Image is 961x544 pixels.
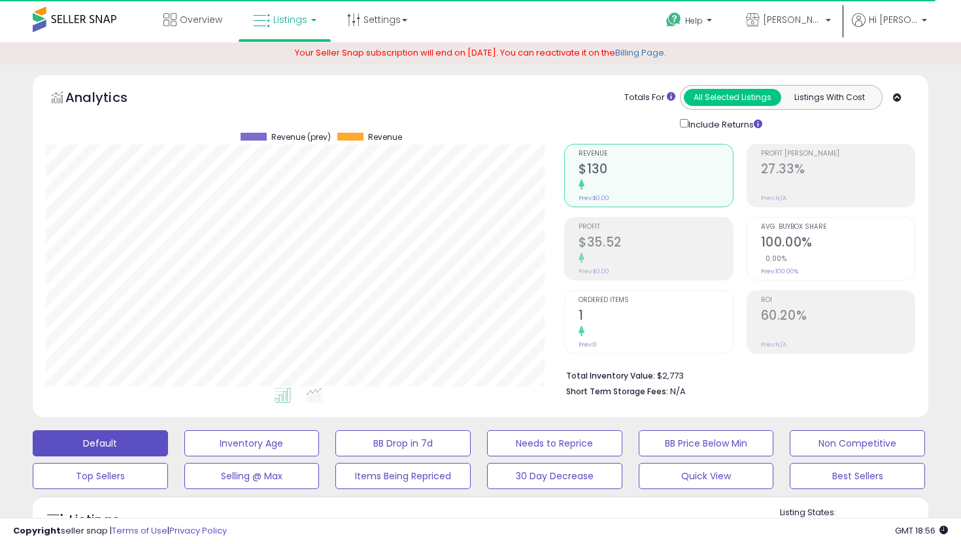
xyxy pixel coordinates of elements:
[579,194,609,202] small: Prev: $0.00
[670,385,686,398] span: N/A
[761,161,915,179] h2: 27.33%
[335,430,471,456] button: BB Drop in 7d
[273,13,307,26] span: Listings
[685,15,703,26] span: Help
[579,267,609,275] small: Prev: $0.00
[65,88,153,110] h5: Analytics
[566,370,655,381] b: Total Inventory Value:
[666,12,682,28] i: Get Help
[579,308,732,326] h2: 1
[487,463,622,489] button: 30 Day Decrease
[335,463,471,489] button: Items Being Repriced
[180,13,222,26] span: Overview
[761,194,786,202] small: Prev: N/A
[184,463,320,489] button: Selling @ Max
[684,89,781,106] button: All Selected Listings
[763,13,822,26] span: [PERSON_NAME] & Company
[169,524,227,537] a: Privacy Policy
[639,430,774,456] button: BB Price Below Min
[295,46,666,59] span: Your Seller Snap subscription will end on [DATE]. You can reactivate it on the .
[271,133,331,142] span: Revenue (prev)
[566,367,905,382] li: $2,773
[656,2,725,42] a: Help
[624,92,675,104] div: Totals For
[761,254,787,263] small: 0.00%
[579,341,597,348] small: Prev: 0
[780,507,929,519] p: Listing States:
[579,161,732,179] h2: $130
[579,150,732,158] span: Revenue
[184,430,320,456] button: Inventory Age
[112,524,167,537] a: Terms of Use
[33,430,168,456] button: Default
[852,13,927,42] a: Hi [PERSON_NAME]
[761,267,798,275] small: Prev: 100.00%
[761,297,915,304] span: ROI
[869,13,918,26] span: Hi [PERSON_NAME]
[895,524,948,537] span: 2025-08-13 18:56 GMT
[13,525,227,537] div: seller snap | |
[639,463,774,489] button: Quick View
[761,308,915,326] h2: 60.20%
[790,430,925,456] button: Non Competitive
[566,386,668,397] b: Short Term Storage Fees:
[761,150,915,158] span: Profit [PERSON_NAME]
[615,46,664,59] a: Billing Page
[761,341,786,348] small: Prev: N/A
[33,463,168,489] button: Top Sellers
[790,463,925,489] button: Best Sellers
[670,116,778,131] div: Include Returns
[579,224,732,231] span: Profit
[761,235,915,252] h2: 100.00%
[69,511,120,530] h5: Listings
[781,89,878,106] button: Listings With Cost
[487,430,622,456] button: Needs to Reprice
[579,297,732,304] span: Ordered Items
[13,524,61,537] strong: Copyright
[761,224,915,231] span: Avg. Buybox Share
[579,235,732,252] h2: $35.52
[368,133,402,142] span: Revenue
